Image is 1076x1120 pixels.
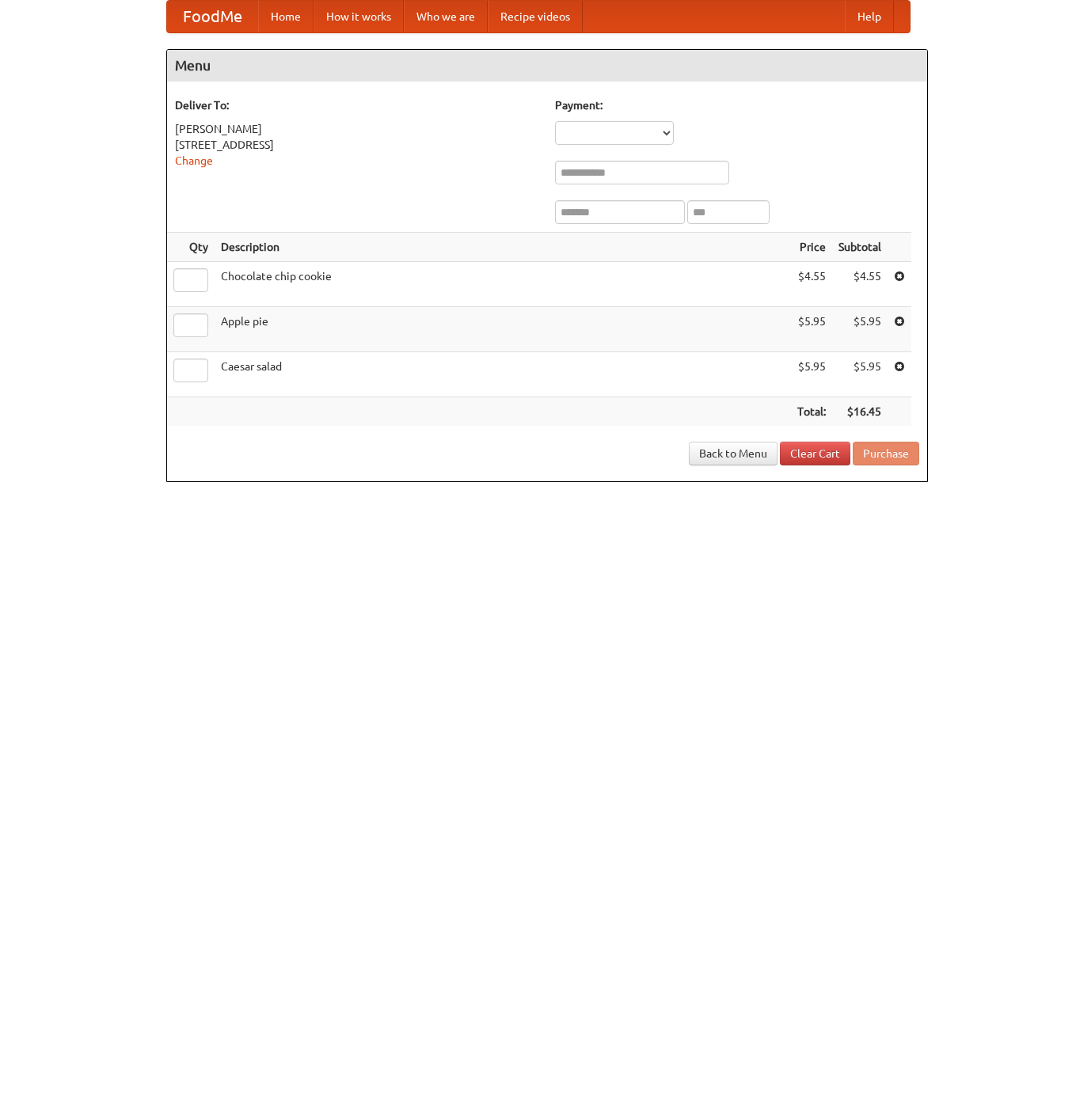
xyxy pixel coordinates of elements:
[404,1,488,32] a: Who we are
[791,307,832,352] td: $5.95
[215,233,791,262] th: Description
[175,137,539,153] div: [STREET_ADDRESS]
[832,307,888,352] td: $5.95
[791,352,832,397] td: $5.95
[832,233,888,262] th: Subtotal
[791,233,832,262] th: Price
[488,1,583,32] a: Recipe videos
[167,50,927,82] h4: Menu
[215,352,791,397] td: Caesar salad
[780,442,850,465] a: Clear Cart
[314,1,404,32] a: How it works
[215,262,791,307] td: Chocolate chip cookie
[175,97,539,113] h5: Deliver To:
[689,442,778,465] a: Back to Menu
[832,397,888,427] th: $16.45
[175,121,539,137] div: [PERSON_NAME]
[175,154,213,167] a: Change
[555,97,919,113] h5: Payment:
[167,1,258,32] a: FoodMe
[832,262,888,307] td: $4.55
[853,442,919,465] button: Purchase
[215,307,791,352] td: Apple pie
[258,1,314,32] a: Home
[845,1,894,32] a: Help
[832,352,888,397] td: $5.95
[791,397,832,427] th: Total:
[167,233,215,262] th: Qty
[791,262,832,307] td: $4.55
